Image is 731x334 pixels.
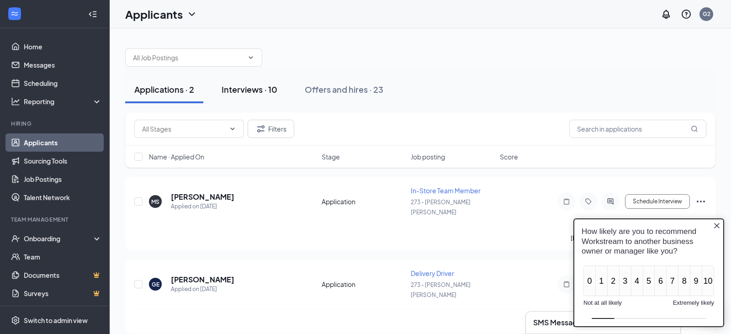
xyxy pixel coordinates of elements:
[583,198,594,205] svg: Tag
[322,152,340,161] span: Stage
[500,152,518,161] span: Score
[151,198,159,206] div: MS
[533,318,585,328] h3: SMS Messages
[561,198,572,205] svg: Note
[186,9,197,20] svg: ChevronDown
[567,211,731,334] iframe: Sprig User Feedback Dialog
[11,234,20,243] svg: UserCheck
[24,248,102,266] a: Team
[11,216,100,223] div: Team Management
[411,281,471,298] span: 273 - [PERSON_NAME] [PERSON_NAME]
[305,84,383,95] div: Offers and hires · 23
[322,197,405,206] div: Application
[171,275,234,285] h5: [PERSON_NAME]
[134,84,194,95] div: Applications · 2
[24,133,102,152] a: Applicants
[171,202,234,211] div: Applied on [DATE]
[24,284,102,302] a: SurveysCrown
[561,281,572,288] svg: Note
[24,316,88,325] div: Switch to admin view
[703,10,710,18] div: G2
[24,74,102,92] a: Scheduling
[24,37,102,56] a: Home
[411,199,471,216] span: 273 - [PERSON_NAME] [PERSON_NAME]
[10,9,19,18] svg: WorkstreamLogo
[247,54,254,61] svg: ChevronDown
[125,6,183,22] h1: Applicants
[11,316,20,325] svg: Settings
[229,125,236,133] svg: ChevronDown
[322,280,405,289] div: Application
[11,97,20,106] svg: Analysis
[411,186,481,195] span: In-Store Team Member
[411,269,454,277] span: Delivery Driver
[24,188,102,207] a: Talent Network
[24,152,102,170] a: Sourcing Tools
[24,170,102,188] a: Job Postings
[411,152,445,161] span: Job posting
[24,97,102,106] div: Reporting
[24,234,94,243] div: Onboarding
[11,120,100,127] div: Hiring
[681,9,692,20] svg: QuestionInfo
[88,10,97,19] svg: Collapse
[605,198,616,205] svg: ActiveChat
[661,9,672,20] svg: Notifications
[222,84,277,95] div: Interviews · 10
[248,120,294,138] button: Filter Filters
[149,152,204,161] span: Name · Applied On
[255,123,266,134] svg: Filter
[171,285,234,294] div: Applied on [DATE]
[152,281,159,288] div: GE
[133,53,244,63] input: All Job Postings
[171,192,234,202] h5: [PERSON_NAME]
[691,125,698,133] svg: MagnifyingGlass
[695,196,706,207] svg: Ellipses
[142,124,225,134] input: All Stages
[24,266,102,284] a: DocumentsCrown
[569,120,706,138] input: Search in applications
[24,56,102,74] a: Messages
[625,194,690,209] button: Schedule Interview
